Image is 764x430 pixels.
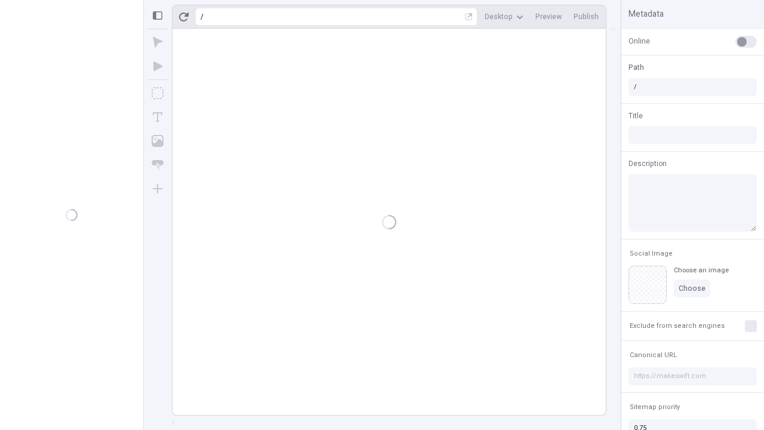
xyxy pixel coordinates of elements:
span: Sitemap priority [630,403,680,411]
input: https://makeswift.com [629,367,757,385]
span: Desktop [485,12,513,21]
span: Description [629,158,667,169]
button: Sitemap priority [627,400,682,414]
button: Social Image [627,247,675,261]
span: Title [629,110,643,121]
button: Canonical URL [627,348,679,363]
button: Choose [674,279,710,297]
span: Path [629,62,644,73]
button: Button [147,154,168,176]
span: Exclude from search engines [630,321,725,330]
div: / [201,12,204,21]
button: Text [147,106,168,128]
button: Publish [569,8,603,26]
span: Publish [574,12,599,21]
div: Choose an image [674,266,729,275]
button: Image [147,130,168,152]
span: Preview [535,12,562,21]
button: Desktop [480,8,528,26]
span: Canonical URL [630,351,677,360]
span: Social Image [630,249,673,258]
button: Box [147,82,168,104]
span: Online [629,36,650,47]
button: Exclude from search engines [627,319,727,333]
button: Preview [531,8,566,26]
span: Choose [679,284,706,293]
